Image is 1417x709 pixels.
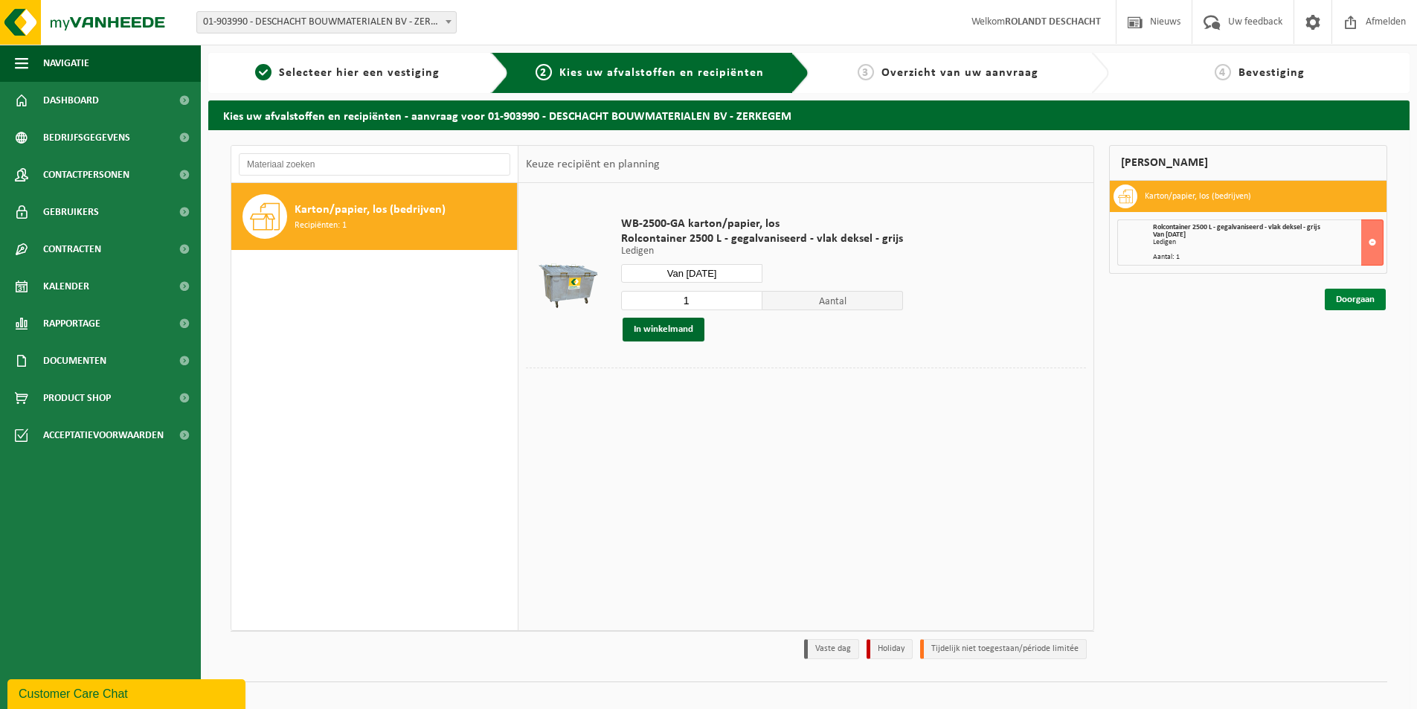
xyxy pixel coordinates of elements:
span: Rapportage [43,305,100,342]
div: Keuze recipiënt en planning [518,146,667,183]
span: Overzicht van uw aanvraag [881,67,1038,79]
a: Doorgaan [1325,289,1386,310]
strong: Van [DATE] [1153,231,1186,239]
span: Acceptatievoorwaarden [43,417,164,454]
div: Aantal: 1 [1153,254,1383,261]
span: Rolcontainer 2500 L - gegalvaniseerd - vlak deksel - grijs [621,231,903,246]
span: Product Shop [43,379,111,417]
span: 4 [1215,64,1231,80]
span: Contactpersonen [43,156,129,193]
span: Bevestiging [1238,67,1305,79]
input: Materiaal zoeken [239,153,510,176]
h3: Karton/papier, los (bedrijven) [1145,185,1251,208]
span: 01-903990 - DESCHACHT BOUWMATERIALEN BV - ZERKEGEM [197,12,456,33]
span: 1 [255,64,271,80]
span: Kalender [43,268,89,305]
span: Navigatie [43,45,89,82]
span: Selecteer hier een vestiging [279,67,440,79]
span: Recipiënten: 1 [295,219,347,233]
span: Kies uw afvalstoffen en recipiënten [559,67,764,79]
strong: ROLANDT DESCHACHT [1005,16,1101,28]
a: 1Selecteer hier een vestiging [216,64,479,82]
span: Contracten [43,231,101,268]
span: 3 [858,64,874,80]
li: Holiday [867,639,913,659]
h2: Kies uw afvalstoffen en recipiënten - aanvraag voor 01-903990 - DESCHACHT BOUWMATERIALEN BV - ZER... [208,100,1410,129]
span: Gebruikers [43,193,99,231]
span: 01-903990 - DESCHACHT BOUWMATERIALEN BV - ZERKEGEM [196,11,457,33]
p: Ledigen [621,246,903,257]
span: Bedrijfsgegevens [43,119,130,156]
div: [PERSON_NAME] [1109,145,1387,181]
span: Aantal [762,291,904,310]
button: Karton/papier, los (bedrijven) Recipiënten: 1 [231,183,518,250]
span: WB-2500-GA karton/papier, los [621,216,903,231]
span: Documenten [43,342,106,379]
li: Tijdelijk niet toegestaan/période limitée [920,639,1087,659]
span: Dashboard [43,82,99,119]
span: Rolcontainer 2500 L - gegalvaniseerd - vlak deksel - grijs [1153,223,1320,231]
input: Selecteer datum [621,264,762,283]
div: Ledigen [1153,239,1383,246]
span: 2 [536,64,552,80]
iframe: chat widget [7,676,248,709]
button: In winkelmand [623,318,704,341]
li: Vaste dag [804,639,859,659]
span: Karton/papier, los (bedrijven) [295,201,446,219]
